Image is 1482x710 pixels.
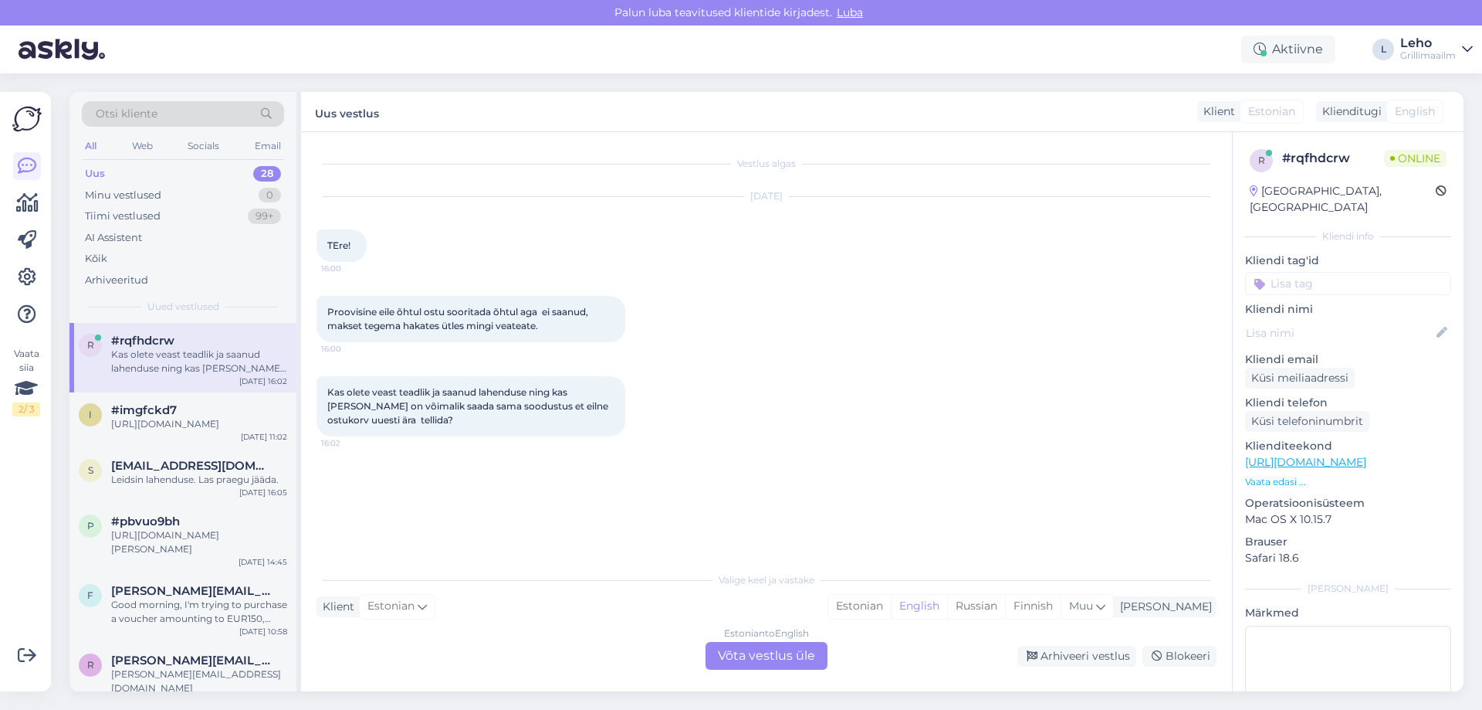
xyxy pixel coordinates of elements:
p: Kliendi tag'id [1245,253,1451,269]
div: Klient [316,599,354,615]
div: Email [252,136,284,156]
div: Estonian to English [724,627,809,640]
div: Klient [1197,104,1235,120]
div: Minu vestlused [85,188,161,203]
span: Uued vestlused [147,300,219,314]
div: 0 [259,188,281,203]
div: Socials [184,136,222,156]
span: English [1395,104,1435,120]
div: [GEOGRAPHIC_DATA], [GEOGRAPHIC_DATA] [1250,183,1436,216]
p: Vaata edasi ... [1245,475,1451,489]
div: 2 / 3 [12,403,40,416]
div: Russian [947,595,1005,618]
p: Safari 18.6 [1245,550,1451,566]
div: Leho [1400,37,1456,49]
div: Tiimi vestlused [85,209,161,224]
p: Klienditeekond [1245,438,1451,454]
p: Brauser [1245,534,1451,550]
span: #rqfhdcrw [111,334,174,348]
span: Kas olete veast teadlik ja saanud lahenduse ning kas [PERSON_NAME] on võimalik saada sama soodust... [327,386,611,426]
span: #pbvuo9bh [111,515,180,528]
span: Estonian [1248,104,1295,120]
span: Estonian [367,598,414,615]
div: 28 [253,166,281,182]
div: [DATE] 16:02 [239,375,287,387]
div: Vestlus algas [316,157,1216,171]
div: [DATE] 11:02 [241,431,287,443]
img: Askly Logo [12,104,42,134]
span: Muu [1069,599,1093,613]
span: s [88,464,93,476]
div: Kõik [85,251,107,267]
div: Good morning, I'm trying to purchase a voucher amounting to EUR150, however when I get to check o... [111,598,287,626]
div: Leidsin lahenduse. Las praegu jääda. [111,473,287,487]
span: #imgfckd7 [111,403,177,417]
div: [DATE] 16:05 [239,487,287,498]
div: Kliendi info [1245,229,1451,243]
div: [PERSON_NAME] [1245,582,1451,596]
div: [PERSON_NAME] [1114,599,1212,615]
div: Valige keel ja vastake [316,573,1216,587]
div: Uus [85,166,105,182]
span: r [87,659,94,671]
p: Mac OS X 10.15.7 [1245,511,1451,528]
label: Uus vestlus [315,101,379,122]
a: LehoGrillimaailm [1400,37,1473,62]
p: Kliendi nimi [1245,301,1451,318]
span: Luba [832,5,868,19]
span: i [89,409,92,420]
div: Vaata siia [12,347,40,416]
div: Klienditugi [1316,104,1382,120]
div: AI Assistent [85,230,142,246]
div: [URL][DOMAIN_NAME][PERSON_NAME] [111,528,287,556]
div: Arhiveeritud [85,273,148,288]
div: English [891,595,947,618]
div: Web [129,136,156,156]
span: reimann.indrek@gmail.com [111,654,272,668]
span: 16:02 [321,437,379,449]
div: 99+ [248,209,281,224]
div: L [1372,39,1394,60]
span: francesca@xtendedgaming.com [111,584,272,598]
div: Aktiivne [1241,36,1335,63]
span: 16:00 [321,343,379,355]
span: f [87,589,93,601]
span: Proovisine eile õhtul ostu sooritada õhtul aga ei saanud, makset tegema hakates ütles mingi veate... [327,306,590,331]
div: Grillimaailm [1400,49,1456,62]
a: [URL][DOMAIN_NAME] [1245,455,1366,469]
div: [DATE] [316,189,1216,203]
div: # rqfhdcrw [1282,149,1384,168]
div: Blokeeri [1142,646,1216,667]
input: Lisa tag [1245,272,1451,295]
div: Arhiveeri vestlus [1017,646,1136,667]
p: Operatsioonisüsteem [1245,495,1451,511]
span: TEre! [327,239,350,251]
div: Küsi telefoninumbrit [1245,411,1369,432]
span: Otsi kliente [96,106,157,122]
div: [DATE] 10:58 [239,626,287,637]
p: Märkmed [1245,605,1451,621]
div: Võta vestlus üle [705,642,827,670]
span: spektruumstuudio@gmail.com [111,459,272,473]
span: r [1258,155,1265,166]
div: Estonian [828,595,891,618]
input: Lisa nimi [1246,324,1433,341]
div: Finnish [1005,595,1061,618]
div: All [82,136,100,156]
span: 16:00 [321,263,379,274]
div: [DATE] 14:45 [239,556,287,568]
span: Online [1384,150,1446,167]
div: Küsi meiliaadressi [1245,368,1355,389]
div: [URL][DOMAIN_NAME] [111,417,287,431]
span: p [87,520,94,532]
span: r [87,339,94,351]
div: Kas olete veast teadlik ja saanud lahenduse ning kas [PERSON_NAME] on võimalik saada sama soodust... [111,348,287,375]
div: [PERSON_NAME][EMAIL_ADDRESS][DOMAIN_NAME] [111,668,287,695]
p: Kliendi email [1245,352,1451,368]
p: Kliendi telefon [1245,395,1451,411]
